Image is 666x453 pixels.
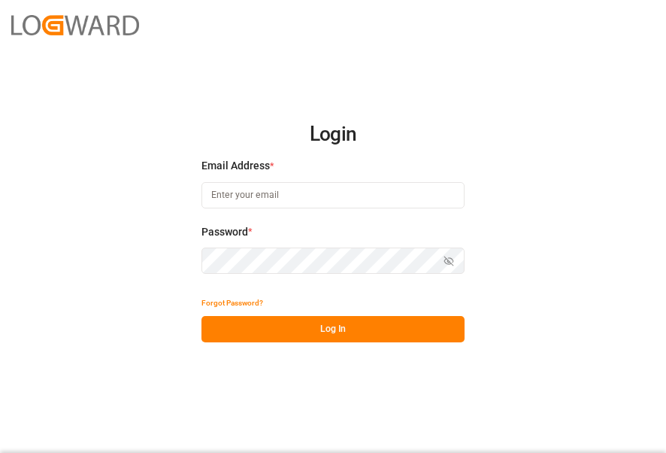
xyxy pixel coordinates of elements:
input: Enter your email [201,182,465,208]
span: Email Address [201,158,270,174]
button: Log In [201,316,465,342]
img: Logward_new_orange.png [11,15,139,35]
button: Forgot Password? [201,290,263,316]
span: Password [201,224,248,240]
h2: Login [201,111,465,159]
